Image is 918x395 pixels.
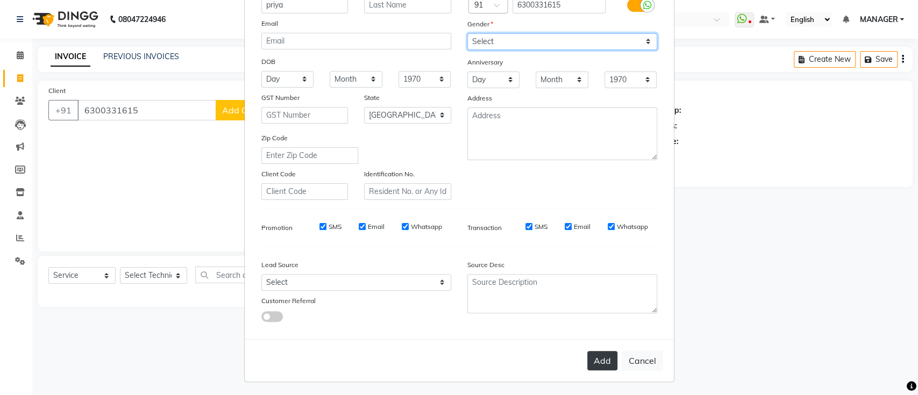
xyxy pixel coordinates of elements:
[467,94,492,103] label: Address
[261,260,298,270] label: Lead Source
[467,260,504,270] label: Source Desc
[261,133,288,143] label: Zip Code
[364,93,380,103] label: State
[587,351,617,370] button: Add
[261,19,278,28] label: Email
[535,222,547,232] label: SMS
[467,58,503,67] label: Anniversary
[368,222,385,232] label: Email
[261,296,316,306] label: Customer Referral
[467,19,493,29] label: Gender
[617,222,648,232] label: Whatsapp
[411,222,442,232] label: Whatsapp
[574,222,590,232] label: Email
[261,223,293,233] label: Promotion
[261,33,451,49] input: Email
[329,222,341,232] label: SMS
[261,57,275,67] label: DOB
[261,107,348,124] input: GST Number
[261,169,296,179] label: Client Code
[261,93,300,103] label: GST Number
[622,350,663,371] button: Cancel
[467,223,502,233] label: Transaction
[364,183,451,200] input: Resident No. or Any Id
[261,147,358,164] input: Enter Zip Code
[261,183,348,200] input: Client Code
[364,169,415,179] label: Identification No.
